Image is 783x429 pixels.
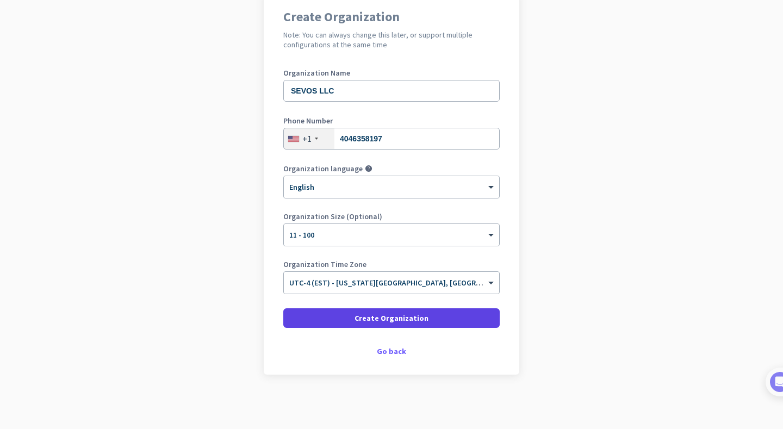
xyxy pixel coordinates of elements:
[283,308,500,328] button: Create Organization
[283,165,363,172] label: Organization language
[283,80,500,102] input: What is the name of your organization?
[302,133,312,144] div: +1
[283,69,500,77] label: Organization Name
[283,260,500,268] label: Organization Time Zone
[283,10,500,23] h1: Create Organization
[355,313,428,324] span: Create Organization
[283,347,500,355] div: Go back
[283,117,500,125] label: Phone Number
[283,213,500,220] label: Organization Size (Optional)
[283,30,500,49] h2: Note: You can always change this later, or support multiple configurations at the same time
[283,128,500,150] input: 201-555-0123
[365,165,372,172] i: help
